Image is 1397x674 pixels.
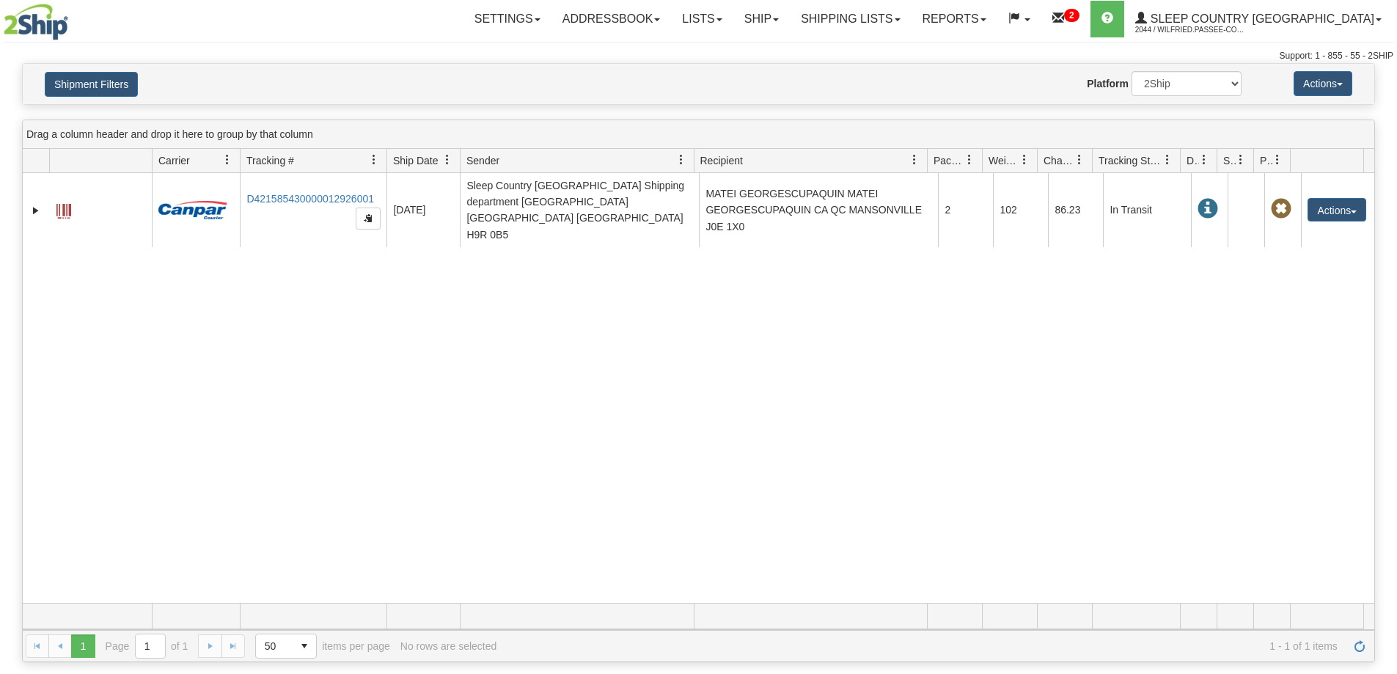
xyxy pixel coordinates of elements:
[699,173,938,247] td: MATEI GEORGESCUPAQUIN MATEI GEORGESCUPAQUIN CA QC MANSONVILLE J0E 1X0
[4,4,68,40] img: logo2044.jpg
[435,147,460,172] a: Ship Date filter column settings
[106,634,188,659] span: Page of 1
[700,153,743,168] span: Recipient
[1099,153,1162,168] span: Tracking Status
[1187,153,1199,168] span: Delivery Status
[912,1,997,37] a: Reports
[1087,76,1129,91] label: Platform
[400,640,497,652] div: No rows are selected
[1155,147,1180,172] a: Tracking Status filter column settings
[1012,147,1037,172] a: Weight filter column settings
[460,173,699,247] td: Sleep Country [GEOGRAPHIC_DATA] Shipping department [GEOGRAPHIC_DATA] [GEOGRAPHIC_DATA] [GEOGRAPH...
[386,173,460,247] td: [DATE]
[733,1,790,37] a: Ship
[71,634,95,658] span: Page 1
[957,147,982,172] a: Packages filter column settings
[1348,634,1371,658] a: Refresh
[265,639,284,653] span: 50
[1044,153,1074,168] span: Charge
[1192,147,1217,172] a: Delivery Status filter column settings
[993,173,1048,247] td: 102
[356,208,381,230] button: Copy to clipboard
[1048,173,1103,247] td: 86.23
[989,153,1019,168] span: Weight
[1147,12,1374,25] span: Sleep Country [GEOGRAPHIC_DATA]
[1260,153,1272,168] span: Pickup Status
[1124,1,1393,37] a: Sleep Country [GEOGRAPHIC_DATA] 2044 / Wilfried.Passee-Coutrin
[158,201,227,219] img: 14 - Canpar
[56,197,71,221] a: Label
[790,1,911,37] a: Shipping lists
[393,153,438,168] span: Ship Date
[1041,1,1090,37] a: 2
[293,634,316,658] span: select
[215,147,240,172] a: Carrier filter column settings
[1064,9,1079,22] sup: 2
[45,72,138,97] button: Shipment Filters
[136,634,165,658] input: Page 1
[1363,262,1396,411] iframe: chat widget
[934,153,964,168] span: Packages
[1228,147,1253,172] a: Shipment Issues filter column settings
[507,640,1338,652] span: 1 - 1 of 1 items
[1198,199,1218,219] span: In Transit
[669,147,694,172] a: Sender filter column settings
[1223,153,1236,168] span: Shipment Issues
[938,173,993,247] td: 2
[255,634,317,659] span: Page sizes drop down
[1265,147,1290,172] a: Pickup Status filter column settings
[362,147,386,172] a: Tracking # filter column settings
[463,1,551,37] a: Settings
[466,153,499,168] span: Sender
[1271,199,1291,219] span: Pickup Not Assigned
[1103,173,1191,247] td: In Transit
[902,147,927,172] a: Recipient filter column settings
[29,203,43,218] a: Expand
[671,1,733,37] a: Lists
[1294,71,1352,96] button: Actions
[23,120,1374,149] div: grid grouping header
[158,153,190,168] span: Carrier
[1308,198,1366,221] button: Actions
[1067,147,1092,172] a: Charge filter column settings
[246,193,374,205] a: D421585430000012926001
[551,1,672,37] a: Addressbook
[246,153,294,168] span: Tracking #
[1135,23,1245,37] span: 2044 / Wilfried.Passee-Coutrin
[255,634,390,659] span: items per page
[4,50,1393,62] div: Support: 1 - 855 - 55 - 2SHIP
